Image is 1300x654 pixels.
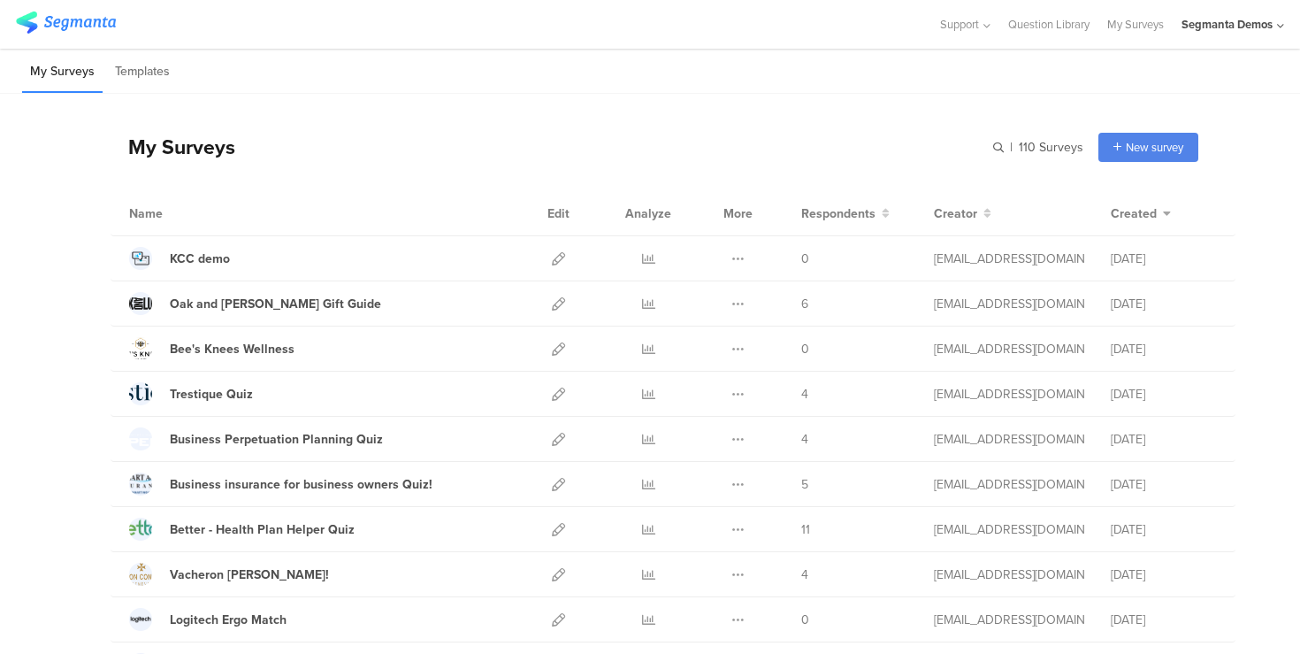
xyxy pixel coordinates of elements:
span: 0 [801,250,809,268]
div: Trestique Quiz [170,385,253,404]
div: eliran@segmanta.com [934,566,1084,584]
div: channelle@segmanta.com [934,295,1084,313]
div: KCC demo [170,250,230,268]
span: 6 [801,295,808,313]
div: eliran@segmanta.com [934,430,1084,449]
span: | [1007,138,1015,157]
div: [DATE] [1111,250,1217,268]
div: channelle@segmanta.com [934,385,1084,404]
div: Business insurance for business owners Quiz! [170,475,432,494]
a: Logitech Ergo Match [129,608,287,631]
img: segmanta logo [16,12,116,34]
div: [DATE] [1111,475,1217,494]
div: Name [129,204,235,223]
div: Better - Health Plan Helper Quiz [170,520,355,539]
div: eliran@segmanta.com [934,611,1084,629]
div: [DATE] [1111,340,1217,358]
a: KCC demo [129,247,230,270]
span: 4 [801,566,808,584]
div: channelle@segmanta.com [934,340,1084,358]
div: More [719,191,757,235]
span: Creator [934,204,977,223]
span: 4 [801,430,808,449]
div: [DATE] [1111,385,1217,404]
a: Trestique Quiz [129,382,253,405]
a: Bee's Knees Wellness [129,337,294,360]
span: Respondents [801,204,876,223]
div: Bee's Knees Wellness [170,340,294,358]
div: [DATE] [1111,430,1217,449]
div: Edit [539,191,577,235]
div: Vacheron Constantin Quiz! [170,566,329,584]
div: [DATE] [1111,611,1217,629]
a: Business Perpetuation Planning Quiz [129,427,383,450]
a: Better - Health Plan Helper Quiz [129,518,355,541]
a: Business insurance for business owners Quiz! [129,473,432,496]
a: Oak and [PERSON_NAME] Gift Guide [129,292,381,315]
div: Logitech Ergo Match [170,611,287,629]
span: 110 Surveys [1019,138,1083,157]
div: Segmanta Demos [1181,16,1273,33]
span: 11 [801,520,810,539]
div: [DATE] [1111,295,1217,313]
a: Vacheron [PERSON_NAME]! [129,563,329,586]
div: My Surveys [111,132,235,162]
button: Creator [934,204,991,223]
span: 0 [801,340,809,358]
span: 5 [801,475,808,494]
li: My Surveys [22,51,103,93]
span: New survey [1126,139,1183,156]
div: shai@segmanta.com [934,250,1084,268]
span: Created [1111,204,1157,223]
div: eliran@segmanta.com [934,520,1084,539]
button: Created [1111,204,1171,223]
div: Oak and Luna Gift Guide [170,295,381,313]
div: [DATE] [1111,520,1217,539]
div: Analyze [622,191,675,235]
span: 4 [801,385,808,404]
button: Respondents [801,204,890,223]
span: Support [940,16,979,33]
span: 0 [801,611,809,629]
div: Business Perpetuation Planning Quiz [170,430,383,449]
li: Templates [107,51,178,93]
div: [DATE] [1111,566,1217,584]
div: eliran@segmanta.com [934,475,1084,494]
